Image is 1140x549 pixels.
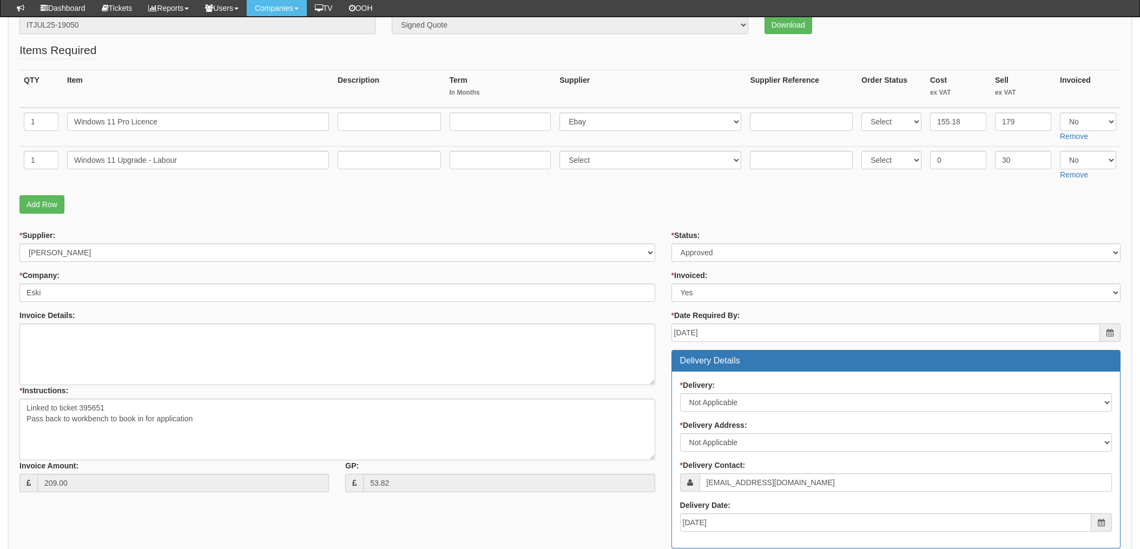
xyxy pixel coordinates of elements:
th: Supplier [555,70,746,108]
th: Invoiced [1056,70,1121,108]
small: ex VAT [995,88,1051,97]
th: Term [445,70,556,108]
a: Download [765,16,812,34]
label: Delivery Date: [680,500,730,511]
small: ex VAT [930,88,986,97]
th: Sell [991,70,1056,108]
label: Delivery Address: [680,420,747,431]
a: Remove [1060,170,1088,179]
label: Instructions: [19,385,68,396]
label: Company: [19,270,60,281]
th: Supplier Reference [746,70,857,108]
th: Cost [926,70,991,108]
label: Status: [671,230,700,241]
label: Invoiced: [671,270,708,281]
legend: Items Required [19,42,96,59]
th: Order Status [857,70,926,108]
label: Delivery Contact: [680,460,746,471]
label: GP: [345,460,359,471]
textarea: Linked to ticket 395651 Pass back to workbench to book in for application [19,399,655,460]
label: Supplier: [19,230,55,241]
a: Add Row [19,195,64,214]
label: Delivery: [680,380,715,391]
th: QTY [19,70,63,108]
label: Invoice Details: [19,310,75,321]
th: Item [63,70,333,108]
th: Description [333,70,445,108]
label: Date Required By: [671,310,740,321]
small: In Months [450,88,551,97]
label: Invoice Amount: [19,460,78,471]
a: Remove [1060,132,1088,141]
h3: Delivery Details [680,356,1112,366]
